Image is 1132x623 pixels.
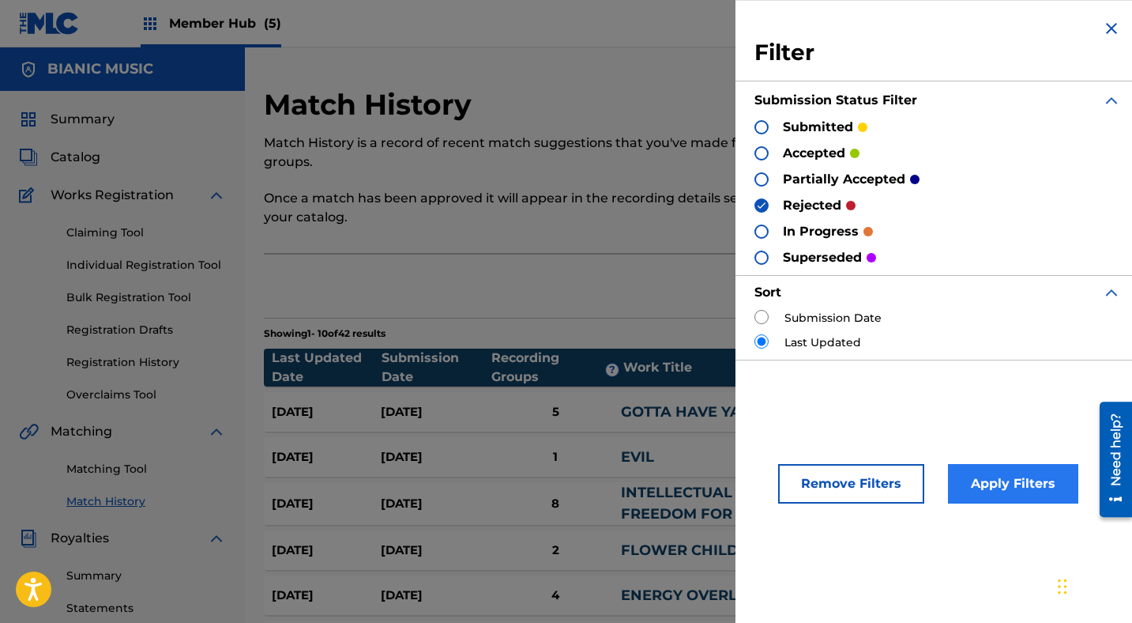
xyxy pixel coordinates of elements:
a: Registration History [66,354,226,371]
strong: Sort [754,285,781,300]
p: Showing 1 - 10 of 42 results [264,327,385,341]
img: Top Rightsholders [141,14,160,33]
span: Royalties [51,529,109,548]
img: expand [207,422,226,441]
a: Statements [66,600,226,617]
p: Match History is a record of recent match suggestions that you've made for unmatched recording gr... [264,134,918,172]
div: 2 [490,542,621,560]
p: Once a match has been approved it will appear in the recording details section of the work within... [264,189,918,227]
a: INTELLECTUAL FREEDOM FOR THE MASSES [621,484,766,544]
div: [DATE] [381,495,490,513]
a: Match History [66,493,226,510]
a: Claiming Tool [66,225,226,241]
strong: Submission Status Filter [754,93,917,108]
button: Apply Filters [948,464,1078,504]
img: Summary [19,110,38,129]
span: Member Hub [169,14,281,32]
img: Accounts [19,60,38,79]
div: 8 [490,495,621,513]
label: Submission Date [784,310,882,327]
div: [DATE] [272,403,381,421]
a: ENERGY OVERLOAD [621,587,772,604]
div: Work Title [623,358,784,377]
p: rejected [783,196,841,215]
div: [DATE] [272,587,381,605]
img: expand [1102,283,1121,302]
a: Matching Tool [66,461,226,478]
span: Works Registration [51,186,174,205]
h5: BIANIC MUSIC [47,60,153,78]
div: 1 [490,448,621,466]
span: (5) [264,16,281,31]
img: expand [1102,91,1121,110]
p: accepted [783,144,845,163]
a: Registration Drafts [66,322,226,338]
img: Catalog [19,148,38,167]
div: [DATE] [381,403,490,421]
span: Summary [51,110,115,129]
div: 4 [490,587,621,605]
span: Matching [51,422,112,441]
span: ? [606,364,619,376]
a: FLOWER CHILD [621,542,739,559]
img: expand [207,186,226,205]
a: EVIL [621,448,654,466]
img: Works Registration [19,186,39,205]
a: GOTTA HAVE YA [621,403,741,421]
a: SummarySummary [19,110,115,129]
a: Summary [66,568,226,584]
p: in progress [783,222,859,241]
button: Remove Filters [778,464,924,504]
div: 5 [490,403,621,421]
img: close [1102,19,1121,38]
label: Last Updated [784,334,861,351]
p: submitted [783,118,853,137]
a: CatalogCatalog [19,148,100,167]
div: [DATE] [272,448,381,466]
img: checkbox [756,200,767,211]
img: MLC Logo [19,12,80,35]
p: superseded [783,248,862,267]
div: [DATE] [272,542,381,560]
div: [DATE] [272,495,381,513]
div: Submission Date [382,349,491,387]
div: [DATE] [381,448,490,466]
div: [DATE] [381,587,490,605]
div: Recording Groups [491,349,623,387]
iframe: Resource Center [1088,396,1132,523]
a: Individual Registration Tool [66,257,226,274]
img: expand [207,529,226,548]
h3: Filter [754,39,1121,67]
img: Royalties [19,529,38,548]
div: Drag [1058,563,1067,610]
img: Matching [19,422,39,441]
h2: Match History [264,87,480,123]
a: Overclaims Tool [66,387,226,403]
span: Catalog [51,148,100,167]
a: Bulk Registration Tool [66,289,226,306]
div: Last Updated Date [272,349,382,387]
iframe: Chat Widget [1053,547,1132,623]
p: partially accepted [783,170,905,189]
div: [DATE] [381,542,490,560]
